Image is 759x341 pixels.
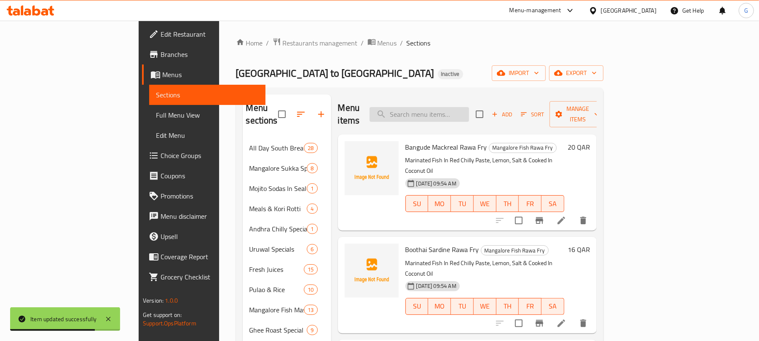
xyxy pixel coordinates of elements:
div: items [307,325,317,335]
span: TH [500,198,516,210]
button: MO [428,298,451,315]
nav: breadcrumb [236,38,603,48]
div: items [304,264,317,274]
span: import [499,68,539,78]
button: Manage items [550,101,606,127]
div: items [304,285,317,295]
button: TH [496,298,519,315]
a: Menu disclaimer [142,206,266,226]
button: TU [451,298,474,315]
span: Meals & Kori Rotti [249,204,307,214]
span: 1.0.0 [165,295,178,306]
li: / [400,38,403,48]
h6: 20 QAR [568,141,590,153]
span: G [744,6,748,15]
span: Promotions [161,191,259,201]
span: Select section [471,105,488,123]
button: FR [519,298,542,315]
div: [GEOGRAPHIC_DATA] [601,6,657,15]
div: items [304,143,317,153]
div: Ghee Roast Special9 [243,320,331,340]
span: Full Menu View [156,110,259,120]
img: Boothai Sardine Rawa Fry [345,244,399,298]
span: Upsell [161,231,259,242]
span: SA [545,300,561,312]
span: Menus [378,38,397,48]
div: Mangalore Sukka Specials8 [243,158,331,178]
span: 6 [307,245,317,253]
div: items [307,163,317,173]
span: Mangalore Fish Masala Fry [249,305,304,315]
span: Select to update [510,314,528,332]
li: / [361,38,364,48]
span: Inactive [438,70,463,78]
span: TU [454,300,470,312]
div: Mangalore Fish Rawa Fry [489,143,557,153]
a: Edit Restaurant [142,24,266,44]
span: Edit Restaurant [161,29,259,39]
button: SU [405,298,429,315]
span: [DATE] 09:54 AM [413,180,460,188]
p: Marinated Fish In Red Chilly Paste, Lemon, Salt & Cooked In Coconut Oil [405,258,564,279]
div: Menu-management [510,5,561,16]
a: Menus [367,38,397,48]
a: Support.OpsPlatform [143,318,196,329]
button: SA [542,195,564,212]
button: TH [496,195,519,212]
div: All Day South Break Fast Combos [249,143,304,153]
button: Add [488,108,515,121]
a: Choice Groups [142,145,266,166]
a: Coverage Report [142,247,266,267]
span: Select all sections [273,105,291,123]
span: Branches [161,49,259,59]
div: Meals & Kori Rotti4 [243,199,331,219]
span: SA [545,198,561,210]
span: Menus [162,70,259,80]
span: 10 [304,286,317,294]
div: Pulao & Rice [249,285,304,295]
div: Ghee Roast Special [249,325,307,335]
a: Edit menu item [556,318,566,328]
button: TU [451,195,474,212]
button: Branch-specific-item [529,210,550,231]
span: 1 [307,225,317,233]
span: 1 [307,185,317,193]
span: Version: [143,295,164,306]
h2: Menu items [338,102,360,127]
div: Uruwal Specials6 [243,239,331,259]
div: Mojito Sodas In Sealed Can [249,183,307,193]
span: Sort [521,110,544,119]
button: Branch-specific-item [529,313,550,333]
div: Andhra Chilly Specials [249,224,307,234]
span: Sort items [515,108,550,121]
span: Mangalore Sukka Specials [249,163,307,173]
span: Boothai Sardine Rawa Fry [405,243,479,256]
h6: 16 QAR [568,244,590,255]
a: Restaurants management [273,38,358,48]
span: [GEOGRAPHIC_DATA] to [GEOGRAPHIC_DATA] [236,64,434,83]
span: [DATE] 09:54 AM [413,282,460,290]
span: Add [491,110,513,119]
a: Promotions [142,186,266,206]
img: Bangude Mackreal Rawa Fry [345,141,399,195]
span: Choice Groups [161,150,259,161]
span: Sort sections [291,104,311,124]
span: export [556,68,597,78]
div: Item updated successfully [30,314,97,324]
span: Get support on: [143,309,182,320]
span: Edit Menu [156,130,259,140]
span: Fresh Juices [249,264,304,274]
span: Select to update [510,212,528,229]
div: Uruwal Specials [249,244,307,254]
span: 28 [304,144,317,152]
button: MO [428,195,451,212]
span: MO [432,198,448,210]
div: items [307,224,317,234]
div: Mojito Sodas In Sealed Can1 [243,178,331,199]
div: items [307,204,317,214]
span: Restaurants management [283,38,358,48]
a: Sections [149,85,266,105]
